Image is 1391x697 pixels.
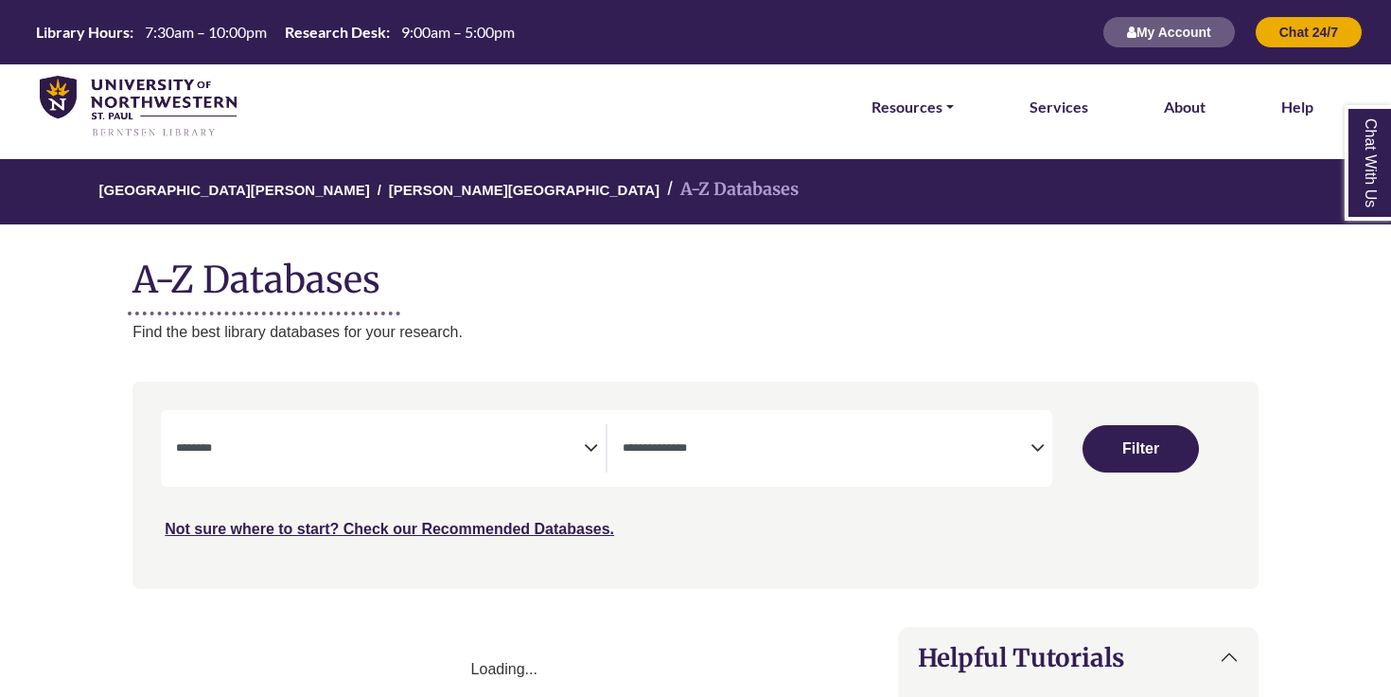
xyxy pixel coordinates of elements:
a: [GEOGRAPHIC_DATA][PERSON_NAME] [99,179,370,198]
img: library_home [40,76,237,138]
textarea: Filter [176,442,584,457]
h1: A-Z Databases [132,243,1259,301]
span: 9:00am – 5:00pm [401,23,515,41]
a: My Account [1102,24,1236,40]
button: My Account [1102,16,1236,48]
p: Find the best library databases for your research. [132,320,1259,345]
a: Help [1281,95,1313,119]
a: Not sure where to start? Check our Recommended Databases. [165,521,614,537]
a: Hours Today [28,22,522,44]
a: Chat 24/7 [1255,24,1363,40]
table: Hours Today [28,22,522,40]
span: 7:30am – 10:00pm [145,23,267,41]
a: Resources [872,95,954,119]
a: Services [1030,95,1088,119]
a: About [1164,95,1206,119]
nav: Search filters [132,382,1259,588]
th: Library Hours: [28,22,134,42]
textarea: Filter [623,442,1030,457]
th: Research Desk: [277,22,391,42]
a: [PERSON_NAME][GEOGRAPHIC_DATA] [389,179,660,198]
button: Submit for Search Results [1083,425,1199,473]
div: Loading... [132,657,875,682]
button: Helpful Tutorials [899,628,1258,688]
button: Chat 24/7 [1255,16,1363,48]
li: A-Z Databases [660,176,799,204]
nav: breadcrumb [132,159,1259,224]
